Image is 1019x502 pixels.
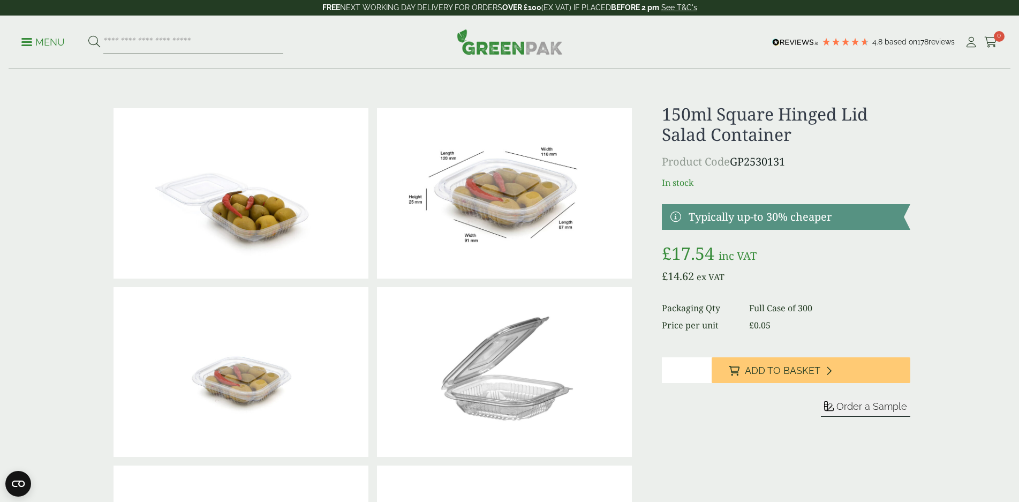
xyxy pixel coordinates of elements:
span: 0 [994,31,1005,42]
span: inc VAT [719,249,757,263]
img: SaladBox_150 [377,108,632,279]
span: Add to Basket [745,365,820,377]
i: Cart [984,37,998,48]
img: REVIEWS.io [772,39,819,46]
p: In stock [662,176,910,189]
button: Add to Basket [712,357,910,383]
strong: FREE [322,3,340,12]
img: 150ml Square Hinged Salad Container Open [114,108,368,279]
bdi: 0.05 [749,319,771,331]
span: ex VAT [697,271,724,283]
p: GP2530131 [662,154,910,170]
span: £ [662,269,668,283]
span: reviews [929,38,955,46]
a: See T&C's [661,3,697,12]
img: 150ml Square Hinged Lid Salad Container 0 [377,287,632,458]
span: 4.8 [872,38,885,46]
bdi: 17.54 [662,242,714,265]
a: Menu [21,36,65,47]
span: Product Code [662,154,730,169]
span: £ [662,242,671,265]
strong: OVER £100 [502,3,541,12]
dd: Full Case of 300 [749,302,910,314]
button: Open CMP widget [5,471,31,497]
bdi: 14.62 [662,269,694,283]
h1: 150ml Square Hinged Lid Salad Container [662,104,910,145]
span: 178 [917,38,929,46]
span: Order a Sample [836,401,907,412]
span: £ [749,319,754,331]
strong: BEFORE 2 pm [611,3,659,12]
img: 150ml Square Hinged Salad Container Closed [114,287,368,458]
p: Menu [21,36,65,49]
i: My Account [964,37,978,48]
button: Order a Sample [821,400,910,417]
dt: Price per unit [662,319,736,332]
img: GreenPak Supplies [457,29,563,55]
div: 4.78 Stars [821,37,870,47]
span: Based on [885,38,917,46]
a: 0 [984,34,998,50]
dt: Packaging Qty [662,302,736,314]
